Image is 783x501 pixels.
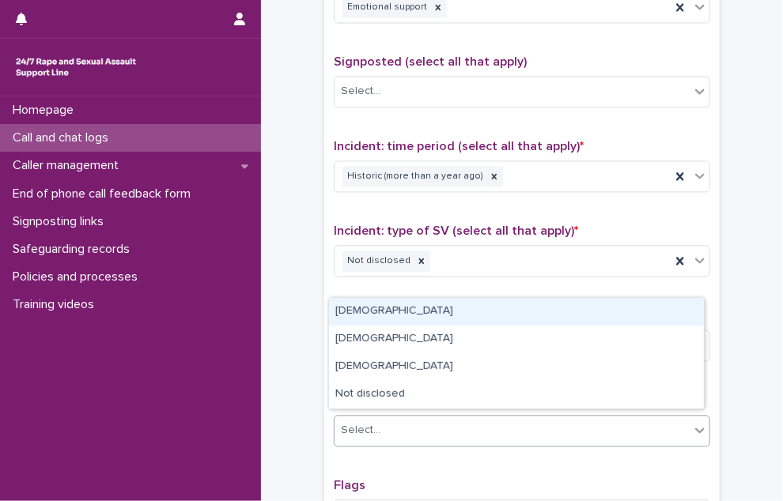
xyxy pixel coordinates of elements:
div: Select... [341,423,380,439]
img: rhQMoQhaT3yELyF149Cw [13,51,139,83]
span: Flags [334,480,365,492]
p: Policies and processes [6,269,150,284]
div: Male [329,298,704,326]
div: Female [329,326,704,353]
span: Incident: time period (select all that apply) [334,141,584,153]
p: Signposting links [6,214,116,229]
p: Call and chat logs [6,130,121,145]
p: Training videos [6,297,107,312]
div: Non-binary [329,353,704,381]
span: Incident: type of SV (select all that apply) [334,225,578,238]
div: Select... [341,84,380,100]
p: Caller management [6,158,131,173]
p: Safeguarding records [6,242,142,257]
div: Not disclosed [342,251,413,273]
div: Historic (more than a year ago) [342,167,486,188]
p: End of phone call feedback form [6,186,203,202]
p: Homepage [6,103,86,118]
div: Not disclosed [329,381,704,409]
span: Signposted (select all that apply) [334,56,527,69]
